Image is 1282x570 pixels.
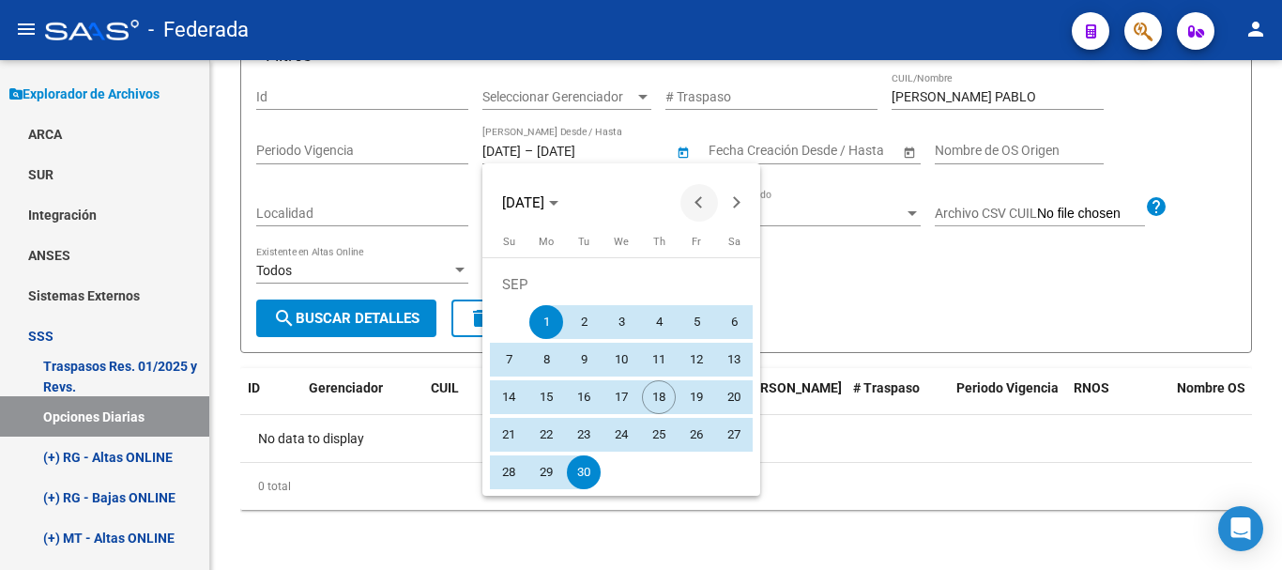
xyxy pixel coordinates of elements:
span: 27 [717,418,751,452]
span: 14 [492,380,526,414]
span: 23 [567,418,601,452]
span: Th [653,236,665,248]
span: We [614,236,629,248]
td: SEP [490,266,753,303]
button: September 4, 2025 [640,303,678,341]
button: September 19, 2025 [678,378,715,416]
button: September 29, 2025 [527,454,565,491]
button: September 16, 2025 [565,378,603,416]
span: 6 [717,305,751,339]
span: 18 [642,380,676,414]
button: September 26, 2025 [678,416,715,454]
button: September 6, 2025 [715,303,753,341]
span: 15 [529,380,563,414]
span: 22 [529,418,563,452]
button: September 1, 2025 [527,303,565,341]
button: Choose month and year [495,186,566,220]
span: 1 [529,305,563,339]
span: 9 [567,343,601,377]
span: 11 [642,343,676,377]
button: September 7, 2025 [490,341,527,378]
button: September 10, 2025 [603,341,640,378]
button: September 24, 2025 [603,416,640,454]
button: September 3, 2025 [603,303,640,341]
button: September 5, 2025 [678,303,715,341]
button: September 15, 2025 [527,378,565,416]
button: September 14, 2025 [490,378,527,416]
button: September 23, 2025 [565,416,603,454]
span: Sa [728,236,740,248]
span: 2 [567,305,601,339]
span: 21 [492,418,526,452]
span: 5 [679,305,713,339]
button: Next month [718,184,755,222]
span: 20 [717,380,751,414]
button: September 2, 2025 [565,303,603,341]
span: 29 [529,455,563,489]
button: September 27, 2025 [715,416,753,454]
button: September 13, 2025 [715,341,753,378]
button: September 28, 2025 [490,454,527,491]
span: 13 [717,343,751,377]
span: 17 [604,380,638,414]
span: 25 [642,418,676,452]
span: Mo [539,236,554,248]
span: 8 [529,343,563,377]
button: September 21, 2025 [490,416,527,454]
button: September 25, 2025 [640,416,678,454]
span: 26 [679,418,713,452]
span: 16 [567,380,601,414]
button: September 8, 2025 [527,341,565,378]
span: 24 [604,418,638,452]
span: 7 [492,343,526,377]
button: September 30, 2025 [565,454,603,491]
button: September 12, 2025 [678,341,715,378]
span: 4 [642,305,676,339]
button: September 20, 2025 [715,378,753,416]
button: September 11, 2025 [640,341,678,378]
div: Open Intercom Messenger [1218,506,1263,551]
button: September 22, 2025 [527,416,565,454]
span: 30 [567,455,601,489]
button: Previous month [680,184,718,222]
span: 12 [679,343,713,377]
button: September 17, 2025 [603,378,640,416]
button: September 9, 2025 [565,341,603,378]
span: Fr [692,236,701,248]
span: [DATE] [502,194,544,211]
span: Tu [578,236,589,248]
span: 19 [679,380,713,414]
span: 10 [604,343,638,377]
button: September 18, 2025 [640,378,678,416]
span: 3 [604,305,638,339]
span: Su [503,236,515,248]
span: 28 [492,455,526,489]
